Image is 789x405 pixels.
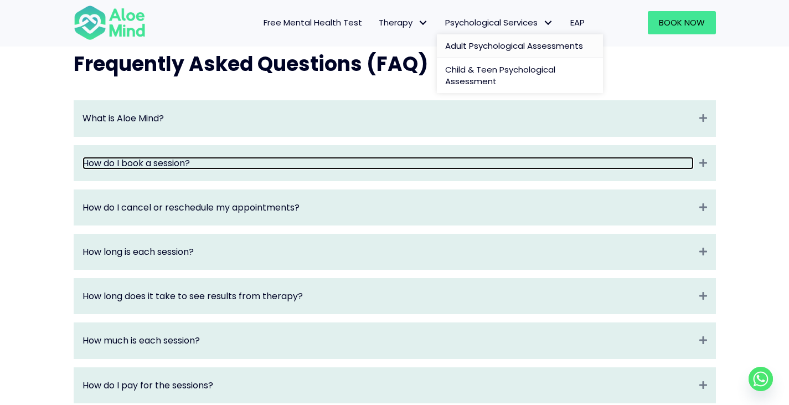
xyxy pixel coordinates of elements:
a: Book Now [648,11,716,34]
span: Therapy: submenu [415,15,431,31]
img: Aloe mind Logo [74,4,146,41]
span: Psychological Services [445,17,554,28]
span: Therapy [379,17,429,28]
i: Expand [699,379,707,392]
a: EAP [562,11,593,34]
a: Free Mental Health Test [255,11,370,34]
i: Expand [699,157,707,170]
a: Adult Psychological Assessments [437,34,603,58]
a: Psychological ServicesPsychological Services: submenu [437,11,562,34]
a: How do I book a session? [82,157,694,170]
i: Expand [699,245,707,258]
span: Psychological Services: submenu [540,15,556,31]
nav: Menu [160,11,593,34]
i: Expand [699,334,707,347]
a: How long is each session? [82,245,694,258]
a: How much is each session? [82,334,694,347]
span: Adult Psychological Assessments [445,40,583,52]
span: Child & Teen Psychological Assessment [445,64,555,88]
span: EAP [570,17,585,28]
i: Expand [699,112,707,125]
a: How do I pay for the sessions? [82,379,694,392]
a: What is Aloe Mind? [82,112,694,125]
span: Book Now [659,17,705,28]
a: TherapyTherapy: submenu [370,11,437,34]
a: How long does it take to see results from therapy? [82,290,694,303]
a: Whatsapp [749,367,773,391]
a: How do I cancel or reschedule my appointments? [82,201,694,214]
span: Free Mental Health Test [264,17,362,28]
span: Frequently Asked Questions (FAQ) [74,50,428,78]
i: Expand [699,290,707,303]
a: Child & Teen Psychological Assessment [437,58,603,94]
i: Expand [699,201,707,214]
